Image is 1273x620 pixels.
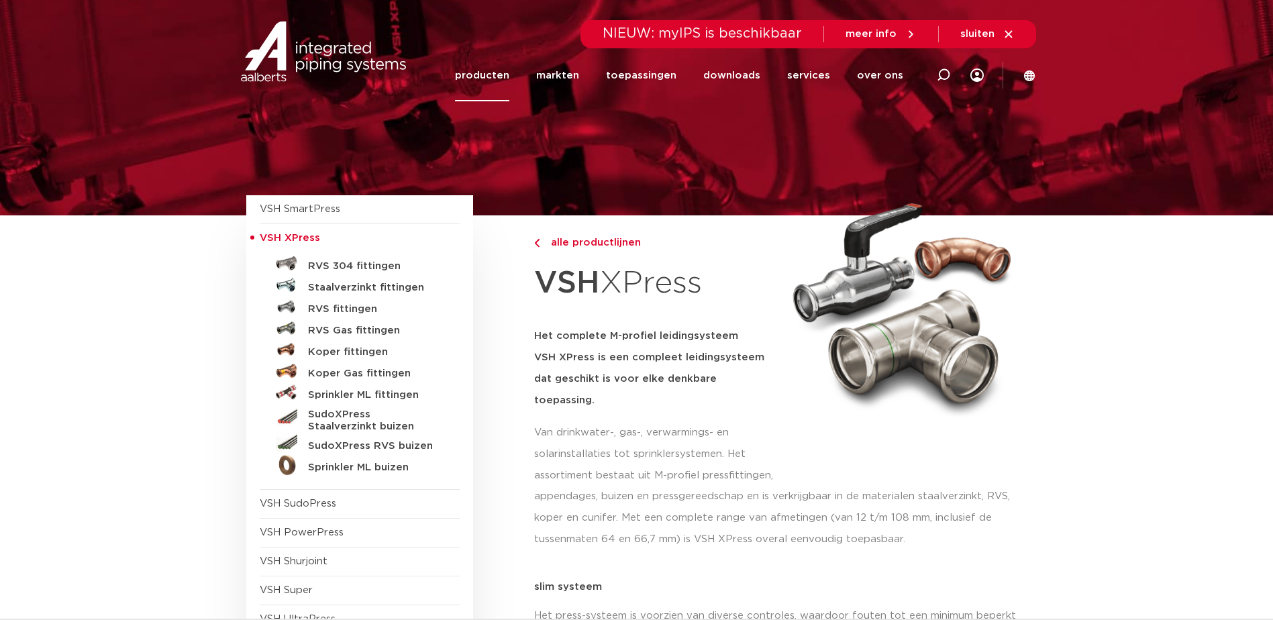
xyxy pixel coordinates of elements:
span: alle productlijnen [543,238,641,248]
span: NIEUW: myIPS is beschikbaar [603,27,802,40]
a: VSH PowerPress [260,527,344,537]
a: markten [536,50,579,101]
a: Sprinkler ML buizen [260,454,460,476]
a: alle productlijnen [534,235,777,251]
p: slim systeem [534,582,1027,592]
h5: SudoXPress RVS buizen [308,440,441,452]
div: my IPS [970,60,984,90]
h5: Koper fittingen [308,346,441,358]
h5: Koper Gas fittingen [308,368,441,380]
span: sluiten [960,29,995,39]
a: over ons [857,50,903,101]
p: Van drinkwater-, gas-, verwarmings- en solarinstallaties tot sprinklersystemen. Het assortiment b... [534,422,777,486]
h5: RVS 304 fittingen [308,260,441,272]
a: Sprinkler ML fittingen [260,382,460,403]
span: meer info [846,29,897,39]
a: Koper Gas fittingen [260,360,460,382]
a: RVS Gas fittingen [260,317,460,339]
a: sluiten [960,28,1015,40]
h5: RVS Gas fittingen [308,325,441,337]
strong: VSH [534,268,600,299]
h5: SudoXPress Staalverzinkt buizen [308,409,441,433]
a: RVS 304 fittingen [260,253,460,274]
a: Koper fittingen [260,339,460,360]
a: services [787,50,830,101]
a: SudoXPress RVS buizen [260,433,460,454]
h5: Staalverzinkt fittingen [308,282,441,294]
a: VSH Shurjoint [260,556,327,566]
a: meer info [846,28,917,40]
h5: Sprinkler ML buizen [308,462,441,474]
a: producten [455,50,509,101]
nav: Menu [455,50,903,101]
a: VSH Super [260,585,313,595]
h1: XPress [534,258,777,309]
span: VSH XPress [260,233,320,243]
h5: RVS fittingen [308,303,441,315]
a: VSH SudoPress [260,499,336,509]
img: chevron-right.svg [534,239,540,248]
a: VSH SmartPress [260,204,340,214]
a: toepassingen [606,50,676,101]
a: SudoXPress Staalverzinkt buizen [260,403,460,433]
a: Staalverzinkt fittingen [260,274,460,296]
p: appendages, buizen en pressgereedschap en is verkrijgbaar in de materialen staalverzinkt, RVS, ko... [534,486,1027,550]
h5: Sprinkler ML fittingen [308,389,441,401]
a: RVS fittingen [260,296,460,317]
a: downloads [703,50,760,101]
h5: Het complete M-profiel leidingsysteem VSH XPress is een compleet leidingsysteem dat geschikt is v... [534,325,777,411]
